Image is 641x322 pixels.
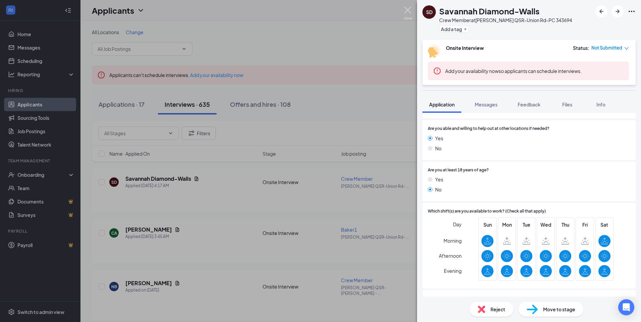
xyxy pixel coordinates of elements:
span: Feedback [518,101,540,107]
span: Wed [540,221,552,228]
button: ArrowRight [611,5,624,17]
svg: Ellipses [628,7,636,15]
svg: ArrowLeftNew [597,7,605,15]
button: PlusAdd a tag [439,25,469,32]
span: Move to stage [543,306,575,313]
span: Sun [481,221,493,228]
span: Application [429,101,455,107]
div: Crew Member at [PERSON_NAME] QSR-Union Rd-PC 343694 [439,17,572,23]
span: Indeed Resume [428,296,457,302]
span: Messages [475,101,498,107]
span: Afternoon [439,250,462,262]
span: Fri [579,221,591,228]
span: Info [596,101,605,107]
div: Open Intercom Messenger [618,299,634,315]
span: down [624,46,629,51]
span: Reject [490,306,505,313]
b: Onsite Interview [446,45,484,51]
span: Not Submitted [591,45,622,51]
span: Sat [598,221,610,228]
svg: Plus [463,27,467,31]
span: Are you able and willing to help out at other locations if needed? [428,126,549,132]
span: Yes [435,176,443,183]
div: SD [426,9,432,15]
span: Files [562,101,572,107]
svg: ArrowRight [614,7,622,15]
h1: Savannah Diamond-Walls [439,5,539,17]
span: so applicants can schedule interviews. [445,68,582,74]
span: No [435,145,442,152]
span: Day [453,221,462,228]
button: Add your availability now [445,68,499,74]
span: Which shift(s) are you available to work? (Check all that apply) [428,208,546,215]
span: No [435,186,442,193]
span: Thu [559,221,571,228]
span: Yes [435,135,443,142]
span: Mon [501,221,513,228]
span: Morning [444,235,462,247]
span: Are you at least 18 years of age? [428,167,489,173]
div: Status : [573,45,589,51]
span: Tue [520,221,532,228]
svg: Error [433,67,441,75]
button: ArrowLeftNew [595,5,607,17]
span: Evening [444,265,462,277]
